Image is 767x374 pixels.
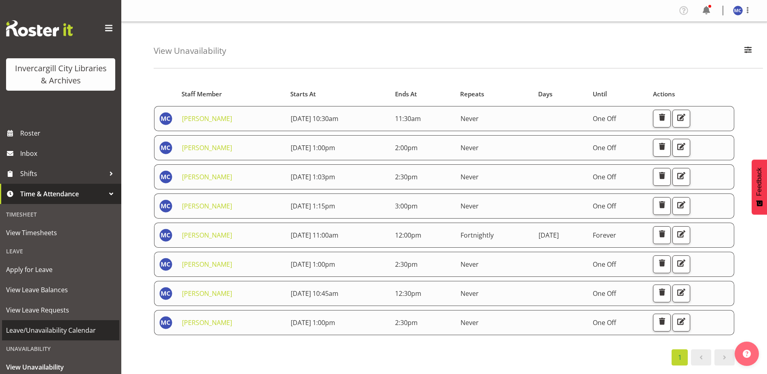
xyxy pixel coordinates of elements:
button: Delete Unavailability [653,197,671,215]
span: One Off [593,114,616,123]
span: Never [461,114,479,123]
span: 2:30pm [395,260,418,269]
img: help-xxl-2.png [743,350,751,358]
span: Shifts [20,168,105,180]
span: Never [461,260,479,269]
div: Timesheet [2,206,119,223]
span: 12:30pm [395,289,421,298]
a: View Leave Requests [2,300,119,320]
span: Forever [593,231,616,240]
button: Edit Unavailability [672,226,690,244]
button: Delete Unavailability [653,285,671,302]
span: [DATE] 1:00pm [291,260,335,269]
span: [DATE] 10:30am [291,114,338,123]
span: Never [461,202,479,210]
span: View Leave Balances [6,284,115,296]
span: Apply for Leave [6,263,115,276]
span: View Leave Requests [6,304,115,316]
button: Delete Unavailability [653,110,671,127]
img: maria-catu11656.jpg [159,141,172,154]
button: Edit Unavailability [672,285,690,302]
img: maria-catu11656.jpg [159,229,172,242]
span: [DATE] 1:00pm [291,143,335,152]
span: [DATE] 1:00pm [291,318,335,327]
span: [DATE] 11:00am [291,231,338,240]
img: maria-catu11656.jpg [159,112,172,125]
span: 2:30pm [395,172,418,181]
button: Edit Unavailability [672,139,690,157]
span: Never [461,143,479,152]
img: maria-catu11656.jpg [159,170,172,183]
a: View Timesheets [2,223,119,243]
button: Feedback - Show survey [752,159,767,215]
a: Apply for Leave [2,259,119,280]
span: One Off [593,172,616,181]
span: View Unavailability [6,361,115,373]
span: View Timesheets [6,227,115,239]
span: Ends At [395,89,417,99]
a: [PERSON_NAME] [182,231,232,240]
a: [PERSON_NAME] [182,114,232,123]
span: 3:00pm [395,202,418,210]
button: Edit Unavailability [672,314,690,331]
span: One Off [593,289,616,298]
button: Delete Unavailability [653,139,671,157]
span: 2:00pm [395,143,418,152]
button: Delete Unavailability [653,255,671,273]
span: Until [593,89,607,99]
span: Starts At [290,89,316,99]
a: Leave/Unavailability Calendar [2,320,119,340]
span: One Off [593,318,616,327]
span: Days [538,89,552,99]
h4: View Unavailability [154,46,226,55]
img: maria-catu11656.jpg [159,287,172,300]
span: [DATE] 1:15pm [291,202,335,210]
span: Never [461,289,479,298]
img: Rosterit website logo [6,20,73,36]
button: Edit Unavailability [672,168,690,186]
button: Delete Unavailability [653,314,671,331]
span: Leave/Unavailability Calendar [6,324,115,336]
img: maria-catu11656.jpg [733,6,743,15]
span: 12:00pm [395,231,421,240]
span: 11:30am [395,114,421,123]
button: Edit Unavailability [672,110,690,127]
div: Unavailability [2,340,119,357]
span: One Off [593,143,616,152]
a: [PERSON_NAME] [182,172,232,181]
span: [DATE] [539,231,559,240]
a: [PERSON_NAME] [182,143,232,152]
a: [PERSON_NAME] [182,260,232,269]
img: maria-catu11656.jpg [159,200,172,212]
button: Delete Unavailability [653,226,671,244]
span: Never [461,318,479,327]
span: Fortnightly [461,231,494,240]
button: Edit Unavailability [672,255,690,273]
span: Repeats [460,89,484,99]
img: maria-catu11656.jpg [159,258,172,271]
span: Staff Member [182,89,222,99]
span: One Off [593,260,616,269]
span: Roster [20,127,117,139]
span: [DATE] 10:45am [291,289,338,298]
span: Never [461,172,479,181]
a: View Leave Balances [2,280,119,300]
img: maria-catu11656.jpg [159,316,172,329]
a: [PERSON_NAME] [182,289,232,298]
button: Filter Employees [740,42,756,60]
button: Edit Unavailability [672,197,690,215]
span: Feedback [756,168,763,196]
span: Actions [653,89,675,99]
span: One Off [593,202,616,210]
a: [PERSON_NAME] [182,318,232,327]
span: 2:30pm [395,318,418,327]
button: Delete Unavailability [653,168,671,186]
div: Leave [2,243,119,259]
div: Invercargill City Libraries & Archives [14,62,107,87]
span: [DATE] 1:03pm [291,172,335,181]
span: Inbox [20,147,117,159]
a: [PERSON_NAME] [182,202,232,210]
span: Time & Attendance [20,188,105,200]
